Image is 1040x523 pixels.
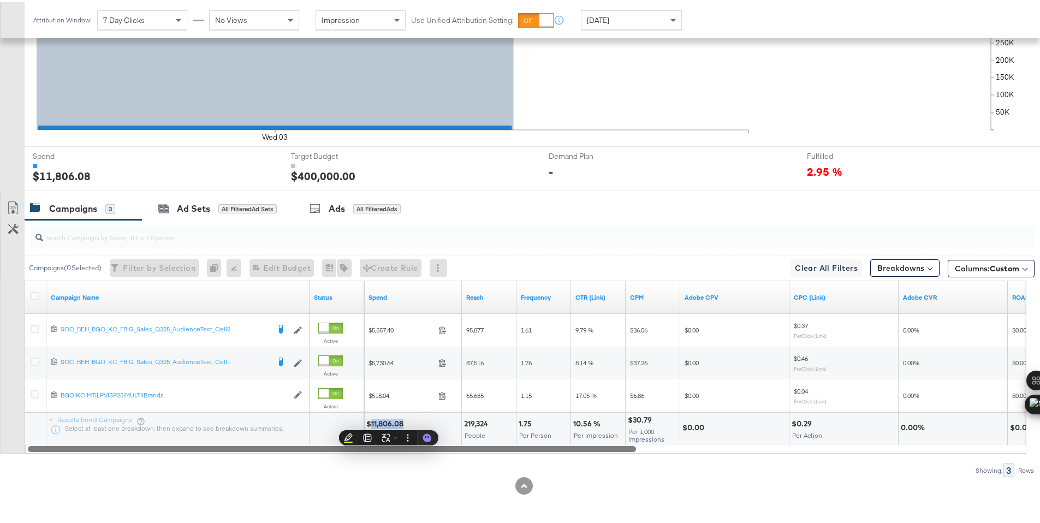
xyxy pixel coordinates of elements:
div: BGO|KC|MT|LPV|SP25|MULTI|Brands [61,389,288,397]
span: Per 1,000 Impressions [628,425,664,441]
div: All Filtered Ads [353,202,401,212]
span: 7 Day Clicks [103,13,145,23]
a: BGO|KC|MT|LPV|SP25|MULTI|Brands [61,389,288,398]
span: $0.46 [794,352,808,360]
a: SOC_BEH_BGO_KC_FBIG_Sales_Q325_AudienceTest_Cell2 [61,323,269,334]
span: $0.00 [685,324,699,332]
span: Per Action [792,429,822,437]
div: Ad Sets [177,200,210,213]
button: Clear All Filters [791,257,862,275]
span: 0.00% [903,356,919,365]
div: - [549,162,553,177]
div: $0.00 [682,420,708,431]
a: Your campaign name. [51,291,305,300]
sub: Per Click (Link) [794,396,827,402]
span: $0.37 [794,319,808,328]
span: Custom [990,261,1019,271]
div: Rows [1018,465,1035,472]
div: 3 [105,202,115,212]
div: Attribution Window: [33,14,92,22]
input: Search Campaigns by Name, ID or Objective [43,220,942,241]
span: [DATE] [587,13,609,23]
span: 1.15 [521,389,532,397]
span: $0.04 [794,385,808,393]
span: 0.00% [903,389,919,397]
span: $37.26 [630,356,647,365]
span: $0.00 [1012,356,1026,365]
a: The number of clicks received on a link in your ad divided by the number of impressions. [575,291,621,300]
span: $0.00 [1012,324,1026,332]
a: Adobe CVR [903,291,1003,300]
span: Per Impression [574,429,618,437]
span: Demand Plan [549,149,631,159]
span: $0.00 [685,356,699,365]
div: Showing: [975,465,1003,472]
span: Target Budget [291,149,373,159]
span: 1.61 [521,324,532,332]
div: $11,806.08 [33,166,91,182]
span: No Views [215,13,247,23]
span: $0.00 [685,389,699,397]
a: Shows the current state of your Ad Campaign. [314,291,360,300]
a: The average number of times your ad was served to each person. [521,291,567,300]
label: Active [318,401,343,408]
div: SOC_BEH_BGO_KC_FBIG_Sales_Q325_AudienceTest_Cell1 [61,355,269,364]
label: Active [318,335,343,342]
span: Impression [322,13,360,23]
span: 9.79 % [575,324,593,332]
div: 3 [1003,461,1014,475]
a: The number of people your ad was served to. [466,291,512,300]
span: 65,685 [466,389,484,397]
div: SOC_BEH_BGO_KC_FBIG_Sales_Q325_AudienceTest_Cell2 [61,323,269,331]
span: $36.06 [630,324,647,332]
div: 219,324 [464,417,491,427]
span: Per Person [519,429,551,437]
a: SOC_BEH_BGO_KC_FBIG_Sales_Q325_AudienceTest_Cell1 [61,355,269,366]
span: 17.05 % [575,389,597,397]
a: The average cost for each link click you've received from your ad. [794,291,894,300]
text: Wed 03 [262,130,288,140]
span: 0.00% [903,324,919,332]
label: Use Unified Attribution Setting: [411,13,514,23]
button: Columns:Custom [948,258,1035,275]
div: $30.79 [628,413,655,423]
span: $5,730.64 [369,356,434,365]
span: 95,877 [466,324,484,332]
span: Spend [33,149,115,159]
div: 0.00% [901,420,928,431]
div: $11,806.08 [366,417,407,427]
span: $0.00 [1012,389,1026,397]
div: All Filtered Ad Sets [218,202,277,212]
div: Campaigns ( 0 Selected) [29,261,102,271]
div: 1.75 [519,417,535,427]
a: The total amount spent to date. [369,291,457,300]
span: $6.86 [630,389,644,397]
div: Ads [329,200,345,213]
sub: Per Click (Link) [794,330,827,337]
div: $400,000.00 [291,166,355,182]
span: Fulfilled [807,149,889,159]
span: $518.04 [369,389,434,397]
div: $0.00 [1010,420,1035,431]
div: Campaigns [49,200,97,213]
span: 2.95 % [807,162,842,176]
span: 87,516 [466,356,484,365]
span: Clear All Filters [795,259,858,273]
div: 0 [207,257,227,275]
sub: Per Click (Link) [794,363,827,370]
a: The average cost you've paid to have 1,000 impressions of your ad. [630,291,676,300]
button: Breakdowns [870,257,940,275]
div: $0.29 [792,417,815,427]
div: 10.56 % [573,417,604,427]
span: People [465,429,485,437]
a: Adobe CPV [685,291,785,300]
span: Columns: [955,261,1019,272]
span: $5,557.40 [369,324,434,332]
label: Active [318,368,343,375]
span: 8.14 % [575,356,593,365]
span: 1.76 [521,356,532,365]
